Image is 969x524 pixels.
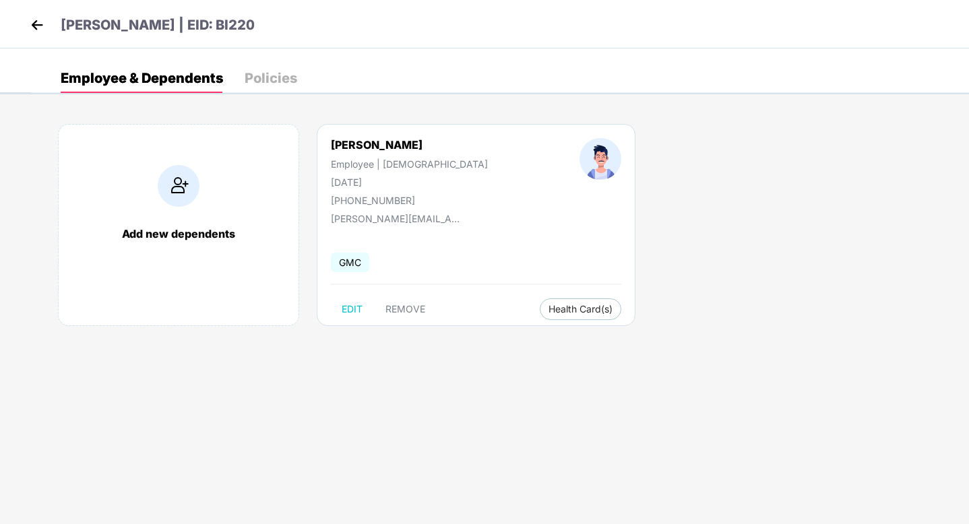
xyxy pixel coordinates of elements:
span: REMOVE [385,304,425,315]
span: Health Card(s) [549,306,613,313]
div: Employee | [DEMOGRAPHIC_DATA] [331,158,488,170]
button: EDIT [331,298,373,320]
button: Health Card(s) [540,298,621,320]
div: [PHONE_NUMBER] [331,195,488,206]
img: profileImage [580,138,621,180]
img: back [27,15,47,35]
button: REMOVE [375,298,436,320]
div: [DATE] [331,176,488,188]
div: [PERSON_NAME][EMAIL_ADDRESS][DOMAIN_NAME] [331,213,466,224]
span: EDIT [342,304,363,315]
div: Add new dependents [72,227,285,240]
div: [PERSON_NAME] [331,138,488,152]
p: [PERSON_NAME] | EID: BI220 [61,15,255,36]
span: GMC [331,253,369,272]
div: Employee & Dependents [61,71,223,85]
img: addIcon [158,165,199,207]
div: Policies [245,71,297,85]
